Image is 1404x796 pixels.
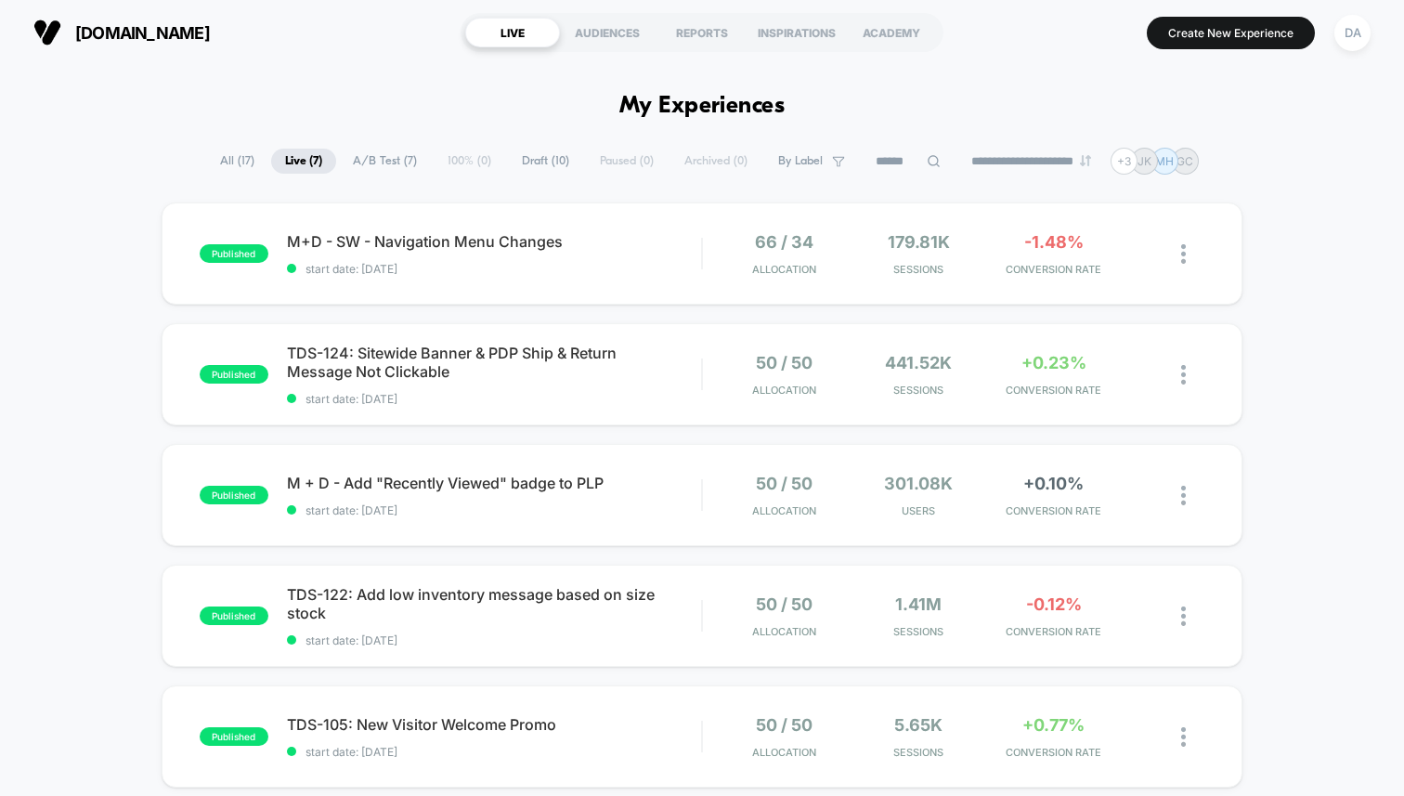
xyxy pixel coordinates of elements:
img: Visually logo [33,19,61,46]
span: By Label [778,154,823,168]
span: 5.65k [894,715,942,735]
img: close [1181,365,1186,385]
span: CONVERSION RATE [991,625,1116,638]
div: DA [1334,15,1371,51]
span: Sessions [856,384,981,397]
p: MH [1155,154,1174,168]
span: CONVERSION RATE [991,504,1116,517]
span: Allocation [752,263,816,276]
button: Create New Experience [1147,17,1315,49]
span: +0.10% [1023,474,1084,493]
span: All ( 17 ) [206,149,268,174]
span: 50 / 50 [756,474,812,493]
span: Allocation [752,625,816,638]
button: [DOMAIN_NAME] [28,18,215,47]
span: -0.12% [1026,594,1082,614]
span: Draft ( 10 ) [508,149,583,174]
span: 441.52k [885,353,952,372]
span: 50 / 50 [756,715,812,735]
p: JK [1137,154,1151,168]
img: close [1181,607,1186,626]
div: ACADEMY [844,18,939,47]
span: [DOMAIN_NAME] [75,23,210,43]
span: start date: [DATE] [287,633,701,647]
span: Users [856,504,981,517]
span: CONVERSION RATE [991,746,1116,759]
span: Live ( 7 ) [271,149,336,174]
span: published [200,727,268,746]
span: +0.23% [1021,353,1086,372]
img: close [1181,727,1186,747]
span: Allocation [752,384,816,397]
span: 50 / 50 [756,353,812,372]
span: published [200,607,268,625]
h1: My Experiences [619,93,786,120]
span: Sessions [856,263,981,276]
p: GC [1176,154,1193,168]
span: Sessions [856,746,981,759]
span: Sessions [856,625,981,638]
span: TDS-122: Add low inventory message based on size stock [287,585,701,622]
img: close [1181,244,1186,264]
div: REPORTS [655,18,749,47]
span: 301.08k [884,474,953,493]
span: CONVERSION RATE [991,384,1116,397]
span: start date: [DATE] [287,503,701,517]
span: published [200,486,268,504]
span: 50 / 50 [756,594,812,614]
img: end [1080,155,1091,166]
span: -1.48% [1024,232,1084,252]
span: +0.77% [1022,715,1085,735]
span: TDS-124: Sitewide Banner & PDP Ship & Return Message Not Clickable [287,344,701,381]
span: M + D - Add "Recently Viewed" badge to PLP [287,474,701,492]
div: AUDIENCES [560,18,655,47]
img: close [1181,486,1186,505]
span: start date: [DATE] [287,745,701,759]
div: INSPIRATIONS [749,18,844,47]
span: TDS-105: New Visitor Welcome Promo [287,715,701,734]
span: start date: [DATE] [287,392,701,406]
span: Allocation [752,504,816,517]
div: LIVE [465,18,560,47]
button: DA [1329,14,1376,52]
span: A/B Test ( 7 ) [339,149,431,174]
span: 1.41M [895,594,942,614]
span: published [200,365,268,384]
span: Allocation [752,746,816,759]
span: M+D - SW - Navigation Menu Changes [287,232,701,251]
span: start date: [DATE] [287,262,701,276]
span: published [200,244,268,263]
div: + 3 [1111,148,1137,175]
span: 179.81k [888,232,950,252]
span: CONVERSION RATE [991,263,1116,276]
span: 66 / 34 [755,232,813,252]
